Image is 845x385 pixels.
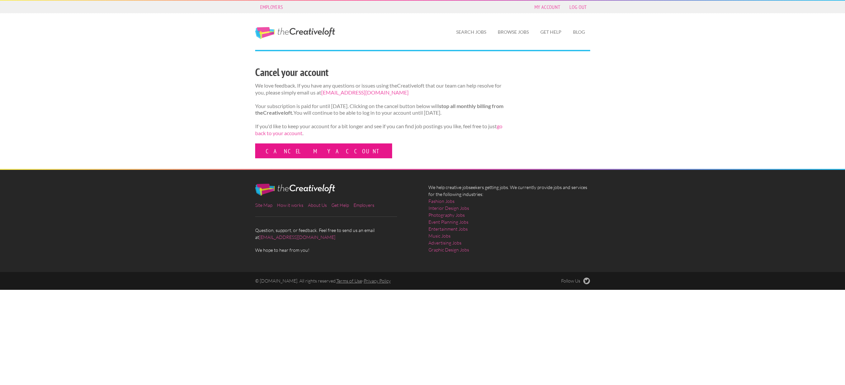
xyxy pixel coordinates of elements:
[422,184,596,258] div: We help creative jobseekers getting jobs. We currently provide jobs and services for the followin...
[255,143,392,158] a: Cancel my account
[277,202,303,208] a: How it works
[561,278,590,284] a: Follow Us
[428,246,469,253] a: Graphic Design Jobs
[255,184,335,196] img: The Creative Loft
[428,218,468,225] a: Event Planning Jobs
[566,2,590,12] a: Log Out
[249,184,422,253] div: Question, support, or feedback. Feel free to send us an email at
[428,225,468,232] a: Entertainment Jobs
[255,103,503,116] strong: stop all monthly billing from theCreativeloft.
[428,205,469,212] a: Interior Design Jobs
[255,27,335,39] a: The Creative Loft
[255,82,504,96] p: We love feedback. If you have any questions or issues using theCreativeloft that our team can hel...
[535,24,567,40] a: Get Help
[255,123,502,136] a: go back to your account
[255,123,504,137] p: If you'd like to keep your account for a bit longer and see if you can find job postings you like...
[428,239,461,246] a: Advertising Jobs
[531,2,563,12] a: My Account
[492,24,534,40] a: Browse Jobs
[364,278,391,284] a: Privacy Policy
[255,65,504,80] h2: Cancel your account
[451,24,491,40] a: Search Jobs
[255,247,417,253] span: We hope to hear from you!
[259,234,335,240] a: [EMAIL_ADDRESS][DOMAIN_NAME]
[308,202,327,208] a: About Us
[331,202,349,208] a: Get Help
[428,232,451,239] a: Music Jobs
[428,198,455,205] a: Fashion Jobs
[354,202,374,208] a: Employers
[249,278,509,284] div: © [DOMAIN_NAME]. All rights reserved. -
[255,103,504,117] p: Your subscription is paid for until [DATE]. Clicking on the cancel button below will You will con...
[428,212,465,218] a: Photography Jobs
[257,2,287,12] a: Employers
[568,24,590,40] a: Blog
[255,202,272,208] a: Site Map
[321,89,409,96] a: [EMAIL_ADDRESS][DOMAIN_NAME]
[336,278,362,284] a: Terms of Use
